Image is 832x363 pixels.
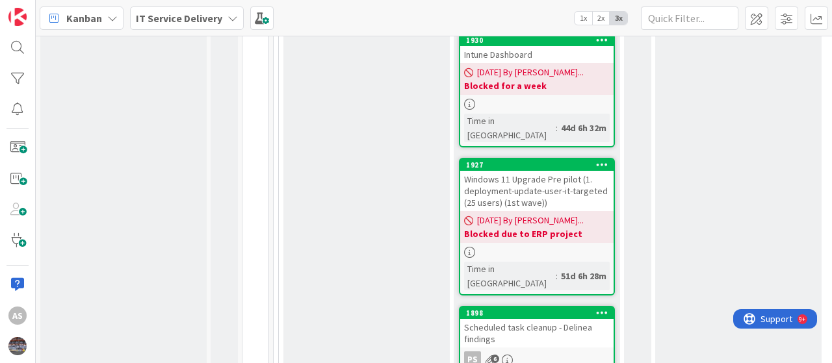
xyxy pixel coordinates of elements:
[641,6,738,30] input: Quick Filter...
[460,171,614,211] div: Windows 11 Upgrade Pre pilot (1. deployment-update-user-it-targeted (25 users) (1st wave))
[460,319,614,347] div: Scheduled task cleanup - Delinea findings
[460,34,614,63] div: 1930Intune Dashboard
[27,2,59,18] span: Support
[466,36,614,45] div: 1930
[464,79,610,92] b: Blocked for a week
[556,121,558,135] span: :
[477,214,584,227] span: [DATE] By [PERSON_NAME]...
[460,307,614,319] div: 1898
[464,262,556,290] div: Time in [GEOGRAPHIC_DATA]
[610,12,627,25] span: 3x
[464,227,610,240] b: Blocked due to ERP project
[459,158,615,295] a: 1927Windows 11 Upgrade Pre pilot (1. deployment-update-user-it-targeted (25 users) (1st wave))[DA...
[556,269,558,283] span: :
[460,307,614,347] div: 1898Scheduled task cleanup - Delinea findings
[466,308,614,318] div: 1898
[8,8,27,26] img: Visit kanbanzone.com
[460,46,614,63] div: Intune Dashboard
[466,160,614,169] div: 1927
[66,10,102,26] span: Kanban
[592,12,610,25] span: 2x
[136,12,222,25] b: IT Service Delivery
[491,355,499,363] span: 6
[8,337,27,355] img: avatar
[477,66,584,79] span: [DATE] By [PERSON_NAME]...
[575,12,592,25] span: 1x
[464,114,556,142] div: Time in [GEOGRAPHIC_DATA]
[460,159,614,211] div: 1927Windows 11 Upgrade Pre pilot (1. deployment-update-user-it-targeted (25 users) (1st wave))
[66,5,72,16] div: 9+
[459,33,615,147] a: 1930Intune Dashboard[DATE] By [PERSON_NAME]...Blocked for a weekTime in [GEOGRAPHIC_DATA]:44d 6h 32m
[460,34,614,46] div: 1930
[8,307,27,325] div: AS
[558,269,610,283] div: 51d 6h 28m
[558,121,610,135] div: 44d 6h 32m
[460,159,614,171] div: 1927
